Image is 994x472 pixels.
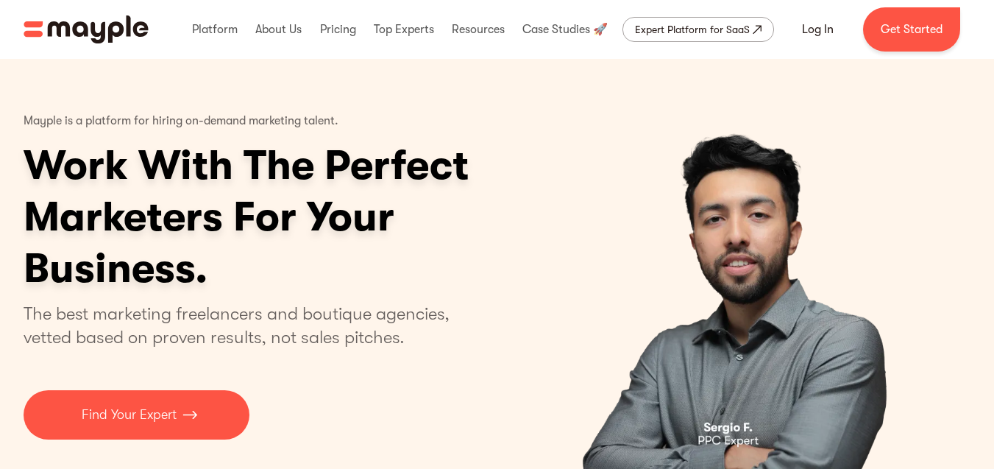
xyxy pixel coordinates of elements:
[24,15,149,43] img: Mayple logo
[863,7,960,52] a: Get Started
[635,21,750,38] div: Expert Platform for SaaS
[24,15,149,43] a: home
[511,59,971,469] div: carousel
[24,140,583,295] h1: Work With The Perfect Marketers For Your Business.
[24,302,467,349] p: The best marketing freelancers and boutique agencies, vetted based on proven results, not sales p...
[784,12,851,47] a: Log In
[316,6,360,53] div: Pricing
[82,405,177,425] p: Find Your Expert
[622,17,774,42] a: Expert Platform for SaaS
[252,6,305,53] div: About Us
[448,6,508,53] div: Resources
[24,103,338,140] p: Mayple is a platform for hiring on-demand marketing talent.
[188,6,241,53] div: Platform
[24,390,249,440] a: Find Your Expert
[370,6,438,53] div: Top Experts
[511,59,971,469] div: 1 of 4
